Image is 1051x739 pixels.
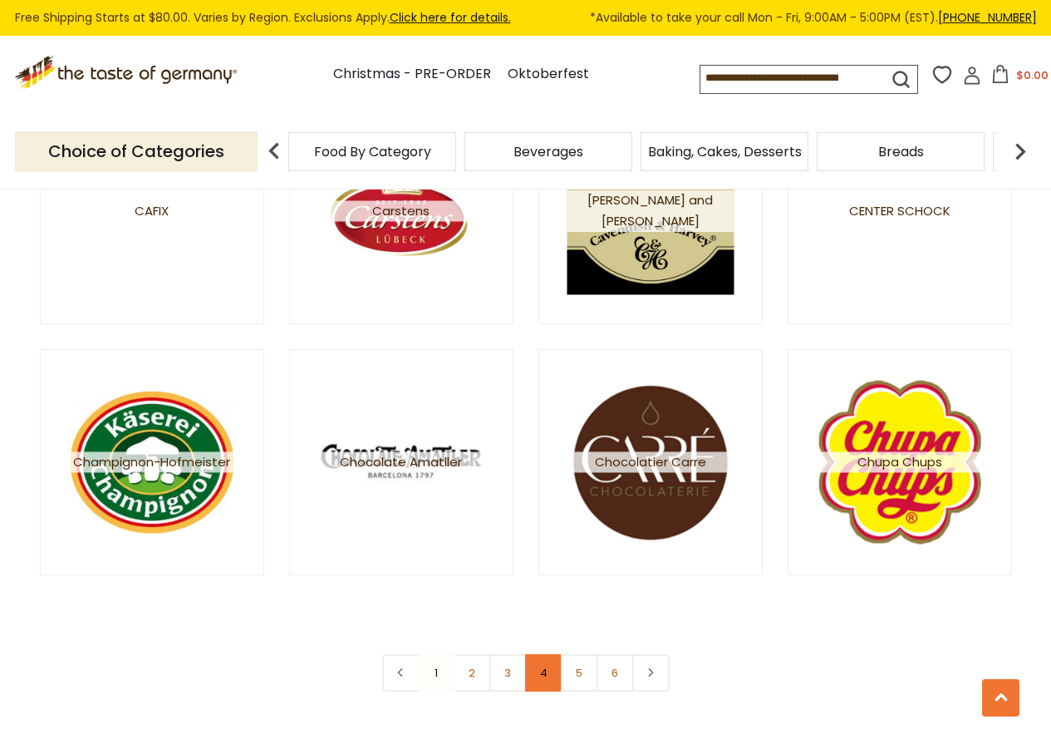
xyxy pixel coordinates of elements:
[878,145,924,158] a: Breads
[513,145,583,158] a: Beverages
[258,135,291,168] img: previous arrow
[68,379,235,546] img: Champignon-Hofmeister
[314,145,431,158] a: Food By Category
[1004,135,1037,168] img: next arrow
[40,349,264,575] a: Champignon-Hofmeister
[525,654,562,692] a: 4
[15,131,258,172] p: Choice of Categories
[390,9,511,26] a: Click here for details.
[788,98,1012,324] a: Center Schock
[289,98,513,324] a: Carstens
[788,349,1012,575] a: Chupa Chups
[68,452,235,473] span: Champignon-Hofmeister
[561,654,598,692] a: 5
[333,63,491,86] a: Christmas - PRE-ORDER
[508,63,589,86] a: Oktoberfest
[1016,67,1049,83] span: $0.00
[648,145,802,158] a: Baking, Cakes, Desserts
[40,98,264,324] a: Cafix
[590,8,1037,27] span: *Available to take your call Mon - Fri, 9:00AM - 5:00PM (EST).
[317,201,484,222] span: Carstens
[567,190,734,232] span: [PERSON_NAME] and [PERSON_NAME]
[567,452,734,473] span: Chocolatier Carre
[317,379,484,546] img: Chocolate Amatller
[489,654,527,692] a: 3
[597,654,634,692] a: 6
[135,201,169,222] span: Cafix
[567,379,734,546] img: Chocolatier Carre
[938,9,1037,26] a: [PHONE_NUMBER]
[849,201,950,222] span: Center Schock
[816,452,983,473] span: Chupa Chups
[317,452,484,473] span: Chocolate Amatller
[454,654,491,692] a: 2
[15,8,1037,27] div: Free Shipping Starts at $80.00. Varies by Region. Exclusions Apply.
[538,98,763,324] a: [PERSON_NAME] and [PERSON_NAME]
[538,349,763,575] a: Chocolatier Carre
[816,379,983,546] img: Chupa Chups
[289,349,513,575] a: Chocolate Amatller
